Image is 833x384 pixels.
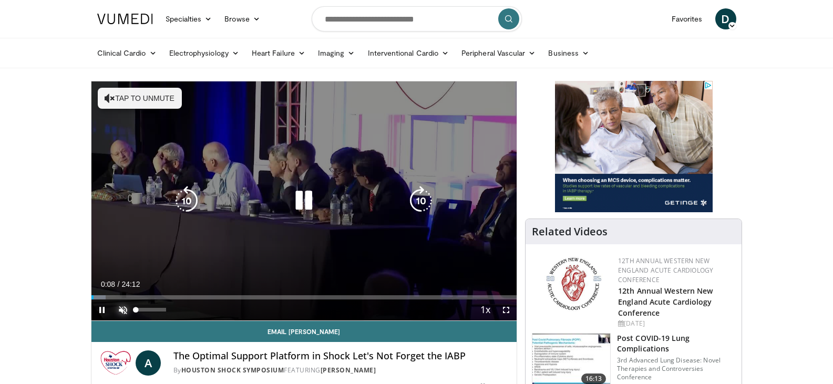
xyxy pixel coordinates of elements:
a: Houston Shock Symposium [181,366,284,375]
h3: Post COVID-19 Lung Complications [617,333,735,354]
span: / [118,280,120,288]
a: A [136,350,161,376]
a: Clinical Cardio [91,43,163,64]
a: 12th Annual Western New England Acute Cardiology Conference [618,286,713,318]
button: Fullscreen [496,299,517,320]
button: Pause [91,299,112,320]
a: Favorites [665,8,709,29]
span: 0:08 [101,280,115,288]
a: 12th Annual Western New England Acute Cardiology Conference [618,256,713,284]
h4: Related Videos [532,225,608,238]
a: Browse [218,8,266,29]
div: Progress Bar [91,295,517,299]
a: Email [PERSON_NAME] [91,321,517,342]
div: [DATE] [618,319,733,328]
button: Playback Rate [475,299,496,320]
a: [PERSON_NAME] [321,366,376,375]
h4: The Optimal Support Platform in Shock Let's Not Forget the IABP [173,350,508,362]
a: Peripheral Vascular [455,43,542,64]
img: VuMedi Logo [97,14,153,24]
img: 0954f259-7907-4053-a817-32a96463ecc8.png.150x105_q85_autocrop_double_scale_upscale_version-0.2.png [544,256,603,312]
input: Search topics, interventions [312,6,522,32]
a: Imaging [312,43,362,64]
a: Electrophysiology [163,43,245,64]
span: 24:12 [121,280,140,288]
img: Houston Shock Symposium [100,350,131,376]
a: Specialties [159,8,219,29]
a: Interventional Cardio [362,43,456,64]
video-js: Video Player [91,81,517,321]
p: 3rd Advanced Lung Disease: Novel Therapies and Controversies Conference [617,356,735,381]
div: Volume Level [136,308,166,312]
iframe: Advertisement [555,81,713,212]
a: D [715,8,736,29]
button: Unmute [112,299,133,320]
a: Heart Failure [245,43,312,64]
span: 16:13 [581,373,606,384]
div: By FEATURING [173,366,508,375]
button: Tap to unmute [98,88,182,109]
a: Business [542,43,595,64]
